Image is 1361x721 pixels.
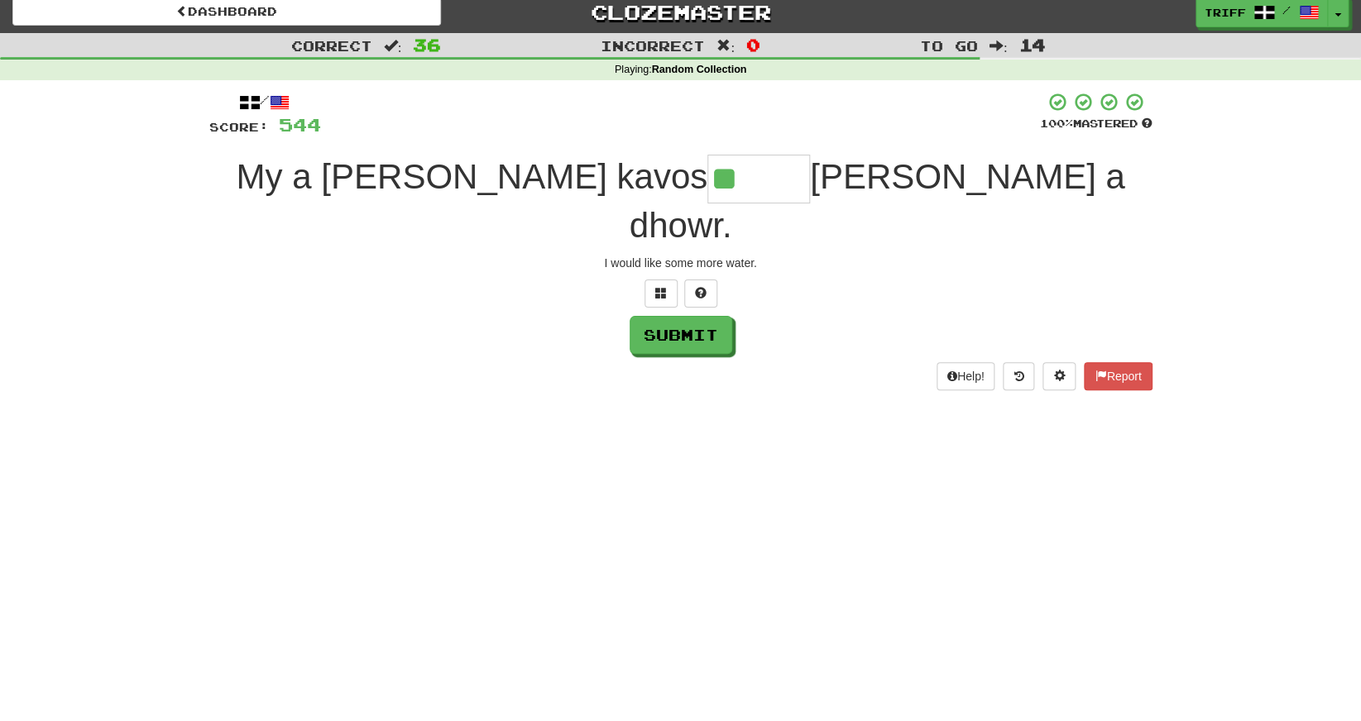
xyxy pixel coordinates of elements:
[209,92,321,112] div: /
[716,39,735,53] span: :
[1018,35,1045,55] span: 14
[920,37,978,54] span: To go
[237,157,707,196] span: My a [PERSON_NAME] kavos
[684,279,717,308] button: Single letter hint - you only get 1 per sentence and score half the points! alt+h
[1084,362,1152,390] button: Report
[990,39,1008,53] span: :
[630,157,1125,245] span: [PERSON_NAME] a dhowr.
[630,316,732,354] button: Submit
[601,37,705,54] span: Incorrect
[1040,117,1073,130] span: 100 %
[1040,117,1153,131] div: Mastered
[384,39,402,53] span: :
[652,64,747,75] strong: Random Collection
[413,35,441,55] span: 36
[209,120,269,134] span: Score:
[279,114,321,135] span: 544
[1205,5,1246,20] span: triff
[209,255,1153,271] div: I would like some more water.
[937,362,995,390] button: Help!
[1003,362,1034,390] button: Round history (alt+y)
[291,37,372,54] span: Correct
[1282,4,1291,16] span: /
[746,35,760,55] span: 0
[645,279,678,308] button: Switch sentence to multiple choice alt+p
